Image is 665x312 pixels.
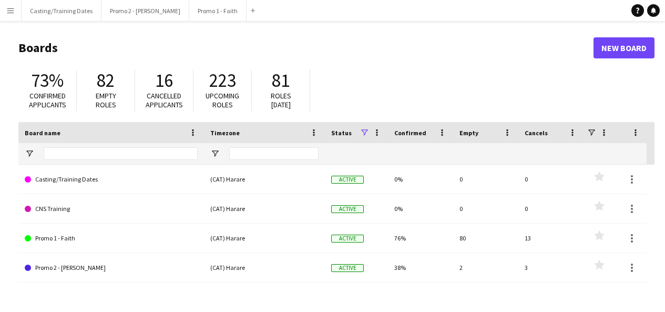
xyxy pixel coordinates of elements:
div: 80 [453,224,518,253]
div: 13 [518,224,584,253]
span: Confirmed [394,129,426,137]
a: Casting/Training Dates [25,165,198,194]
span: Cancelled applicants [146,91,183,109]
div: 0% [388,194,453,223]
a: Promo 1 - Faith [25,224,198,253]
button: Open Filter Menu [25,149,34,158]
button: Open Filter Menu [210,149,220,158]
h1: Boards [18,40,594,56]
div: 76% [388,224,453,253]
span: Empty roles [96,91,116,109]
span: Roles [DATE] [271,91,291,109]
span: Active [331,176,364,184]
span: Board name [25,129,60,137]
div: 38% [388,253,453,282]
span: Cancels [525,129,548,137]
a: CNS Training [25,194,198,224]
button: Casting/Training Dates [22,1,101,21]
div: 0 [518,194,584,223]
div: (CAT) Harare [204,224,325,253]
div: 2 [453,253,518,282]
span: Active [331,264,364,272]
span: Active [331,205,364,213]
span: Active [331,235,364,243]
span: 223 [209,69,236,92]
span: Status [331,129,352,137]
button: Promo 1 - Faith [189,1,247,21]
input: Timezone Filter Input [229,147,319,160]
span: 81 [272,69,290,92]
span: Empty [459,129,478,137]
a: Promo 2 - [PERSON_NAME] [25,253,198,283]
span: Confirmed applicants [29,91,66,109]
div: (CAT) Harare [204,253,325,282]
div: 0% [388,165,453,194]
div: (CAT) Harare [204,165,325,194]
div: 0 [518,165,584,194]
span: 82 [97,69,115,92]
div: 0 [453,165,518,194]
span: Timezone [210,129,240,137]
button: Promo 2 - [PERSON_NAME] [101,1,189,21]
a: New Board [594,37,654,58]
div: (CAT) Harare [204,194,325,223]
span: 73% [31,69,64,92]
input: Board name Filter Input [44,147,198,160]
span: 16 [155,69,173,92]
div: 3 [518,253,584,282]
div: 0 [453,194,518,223]
span: Upcoming roles [206,91,239,109]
